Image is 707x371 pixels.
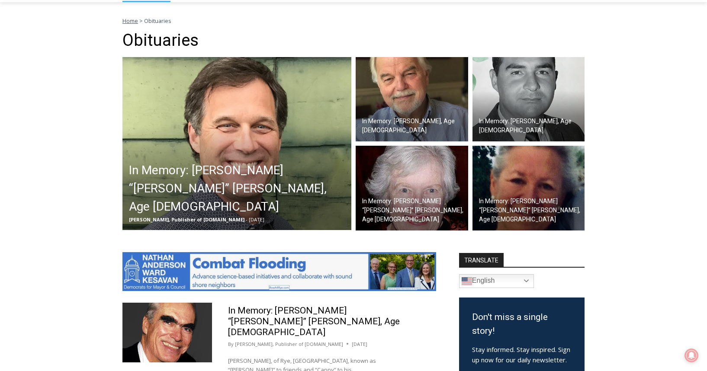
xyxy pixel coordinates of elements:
a: In Memory: [PERSON_NAME], Age [DEMOGRAPHIC_DATA] [356,57,468,142]
h2: In Memory: [PERSON_NAME] “[PERSON_NAME]” [PERSON_NAME], Age [DEMOGRAPHIC_DATA] [362,197,466,224]
a: Intern @ [DOMAIN_NAME] [208,84,419,108]
p: Stay informed. Stay inspired. Sign up now for our daily newsletter. [472,344,572,365]
time: [DATE] [352,340,367,348]
img: Obituary - John Gleason [356,57,468,142]
span: > [139,17,143,25]
strong: TRANSLATE [459,253,504,267]
span: [PERSON_NAME], Publisher of [DOMAIN_NAME] [129,216,244,223]
a: English [459,274,534,288]
img: Obituary - Margaret Sweeney [356,146,468,230]
span: Intern @ [DOMAIN_NAME] [226,86,401,106]
h2: In Memory: [PERSON_NAME] “[PERSON_NAME]” [PERSON_NAME], Age [DEMOGRAPHIC_DATA] [129,161,349,216]
h2: In Memory: [PERSON_NAME], Age [DEMOGRAPHIC_DATA] [362,117,466,135]
a: In Memory: [PERSON_NAME] “[PERSON_NAME]” [PERSON_NAME], Age [DEMOGRAPHIC_DATA] [228,305,400,337]
img: Obituary - John Heffernan -2 [122,303,212,362]
h3: Don't miss a single story! [472,310,572,338]
a: Home [122,17,138,25]
h2: In Memory: [PERSON_NAME], Age [DEMOGRAPHIC_DATA] [479,117,583,135]
span: - [246,216,247,223]
a: In Memory: [PERSON_NAME] “[PERSON_NAME]” [PERSON_NAME], Age [DEMOGRAPHIC_DATA] [PERSON_NAME], Pub... [122,57,351,230]
a: In Memory: [PERSON_NAME], Age [DEMOGRAPHIC_DATA] [472,57,585,142]
a: [PERSON_NAME], Publisher of [DOMAIN_NAME] [235,341,343,347]
h2: In Memory: [PERSON_NAME] “[PERSON_NAME]” [PERSON_NAME], Age [DEMOGRAPHIC_DATA] [479,197,583,224]
a: In Memory: [PERSON_NAME] “[PERSON_NAME]” [PERSON_NAME], Age [DEMOGRAPHIC_DATA] [356,146,468,230]
h1: Obituaries [122,31,585,51]
span: By [228,340,234,348]
img: en [462,276,472,286]
span: [DATE] [249,216,264,223]
a: In Memory: [PERSON_NAME] “[PERSON_NAME]” [PERSON_NAME], Age [DEMOGRAPHIC_DATA] [472,146,585,230]
nav: Breadcrumbs [122,16,585,25]
div: "We would have speakers with experience in local journalism speak to us about their experiences a... [219,0,409,84]
img: Obituary - Diana Steers - 2 [472,146,585,230]
span: Obituaries [144,17,171,25]
img: Obituary - William Nicholas Leary (Bill) [122,57,351,230]
img: Obituary - Eugene Mulhern [472,57,585,142]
